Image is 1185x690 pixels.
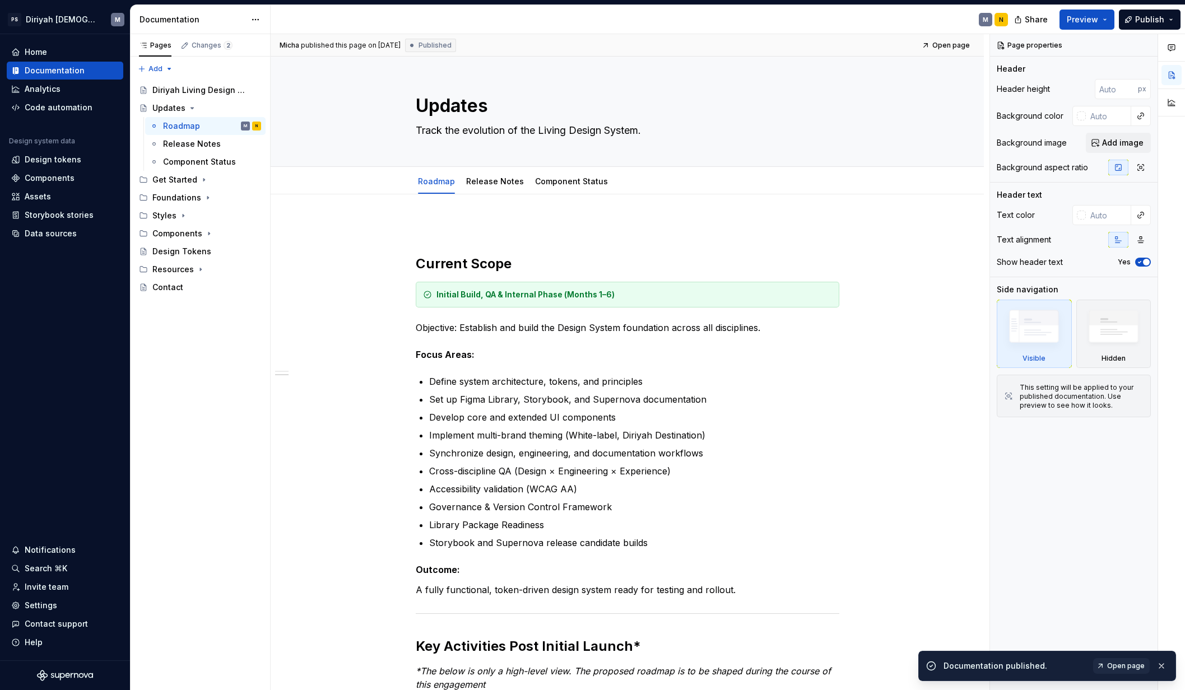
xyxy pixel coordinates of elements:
div: Data sources [25,228,77,239]
a: Design Tokens [134,243,266,260]
div: PS [8,13,21,26]
div: Show header text [997,257,1063,268]
div: Text color [997,209,1035,221]
p: Define system architecture, tokens, and principles [429,375,839,388]
a: Settings [7,596,123,614]
div: Roadmap [413,169,459,193]
input: Auto [1095,79,1138,99]
div: Diriyah Living Design System [152,85,245,96]
span: Publish [1135,14,1164,25]
div: Release Notes [163,138,221,150]
span: Open page [932,41,970,50]
div: Code automation [25,102,92,113]
textarea: Track the evolution of the Living Design System. [413,122,837,139]
p: Synchronize design, engineering, and documentation workflows [429,446,839,460]
div: Background aspect ratio [997,162,1088,173]
div: Documentation published. [944,660,1086,672]
button: Contact support [7,615,123,633]
a: Open page [1093,658,1150,674]
button: Add image [1086,133,1151,153]
a: Design tokens [7,151,123,169]
span: Share [1025,14,1048,25]
p: Governance & Version Control Framework [429,500,839,514]
span: Preview [1067,14,1098,25]
div: Storybook stories [25,209,94,221]
a: Contact [134,278,266,296]
div: published this page on [DATE] [301,41,401,50]
em: *The below is only a high-level view. The proposed roadmap is to be shaped during the course of t... [416,665,834,690]
a: Component Status [145,153,266,171]
strong: Outcome: [416,564,460,575]
button: Notifications [7,541,123,559]
a: RoadmapMN [145,117,266,135]
div: This setting will be applied to your published documentation. Use preview to see how it looks. [1020,383,1144,410]
div: Side navigation [997,284,1058,295]
a: Component Status [535,176,608,186]
strong: Initial Build, QA & Internal Phase (Months 1–6) [436,290,615,299]
span: Open page [1107,661,1145,670]
div: Resources [134,260,266,278]
div: Release Notes [462,169,528,193]
p: Accessibility validation (WCAG AA) [429,482,839,496]
div: Component Status [531,169,612,193]
button: Add [134,61,176,77]
div: Header [997,63,1025,74]
div: Visible [997,300,1072,368]
div: Design tokens [25,154,81,165]
div: M [244,120,247,132]
div: Hidden [1076,300,1151,368]
span: Micha [280,41,299,50]
div: Documentation [140,14,245,25]
div: M [115,15,120,24]
a: Diriyah Living Design System [134,81,266,99]
div: Assets [25,191,51,202]
span: Add image [1102,137,1144,148]
div: Design system data [9,137,75,146]
div: N [255,120,258,132]
strong: Key Activities Post Initial Launch* [416,638,641,654]
a: Updates [134,99,266,117]
div: Styles [134,207,266,225]
div: Page tree [134,81,266,296]
div: Pages [139,41,171,50]
p: Implement multi-brand theming (White-label, Diriyah Destination) [429,428,839,442]
div: Get Started [134,171,266,189]
div: Get Started [152,174,197,185]
div: Hidden [1102,354,1126,363]
div: Header text [997,189,1042,201]
p: Cross-discipline QA (Design × Engineering × Experience) [429,464,839,478]
button: PSDiriyah [DEMOGRAPHIC_DATA]M [2,7,128,31]
a: Release Notes [466,176,524,186]
span: Published [419,41,452,50]
div: Analytics [25,83,61,95]
button: Preview [1059,10,1114,30]
div: Background image [997,137,1067,148]
div: Changes [192,41,233,50]
div: Help [25,637,43,648]
p: Storybook and Supernova release candidate builds [429,536,839,549]
div: Components [134,225,266,243]
div: Updates [152,102,185,114]
div: Text alignment [997,234,1051,245]
div: N [999,15,1003,24]
button: Help [7,633,123,651]
div: Documentation [25,65,85,76]
div: Invite team [25,581,68,593]
div: M [983,15,988,24]
a: Documentation [7,62,123,80]
div: Roadmap [163,120,200,132]
svg: Supernova Logo [37,670,93,681]
a: Release Notes [145,135,266,153]
textarea: Updates [413,92,837,119]
span: Add [148,64,162,73]
div: Components [25,172,75,184]
div: Contact [152,282,183,293]
div: Contact support [25,618,88,630]
a: Assets [7,188,123,206]
a: Analytics [7,80,123,98]
div: Styles [152,210,176,221]
div: Foundations [134,189,266,207]
a: Code automation [7,99,123,116]
button: Share [1009,10,1055,30]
